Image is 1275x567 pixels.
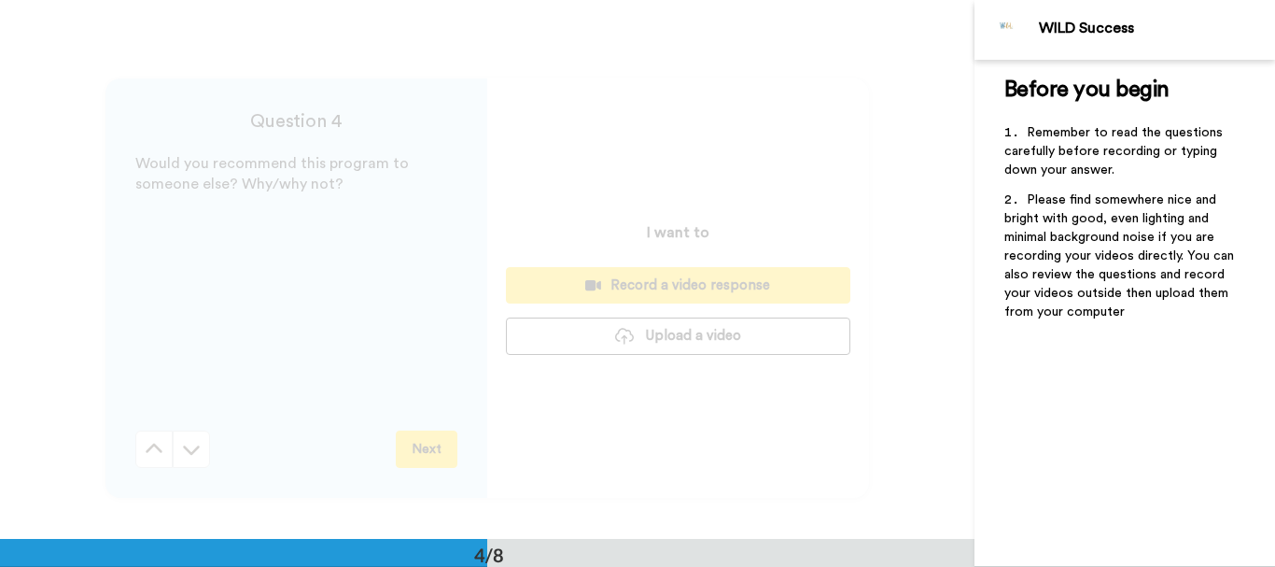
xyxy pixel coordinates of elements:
[396,431,457,468] button: Next
[506,267,850,304] button: Record a video response
[1004,126,1226,177] span: Remember to read the questions carefully before recording or typing down your answer.
[647,221,709,244] p: I want to
[1039,20,1274,37] div: WILD Success
[1004,193,1238,319] span: Please find somewhere nice and bright with good, even lighting and minimal background noise if yo...
[521,276,835,295] div: Record a video response
[506,318,850,354] button: Upload a video
[135,108,457,135] h4: Question 4
[135,156,413,192] span: Would you recommend this program to someone else? Why/why not?
[1004,78,1170,101] span: Before you begin
[985,7,1030,52] img: Profile Image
